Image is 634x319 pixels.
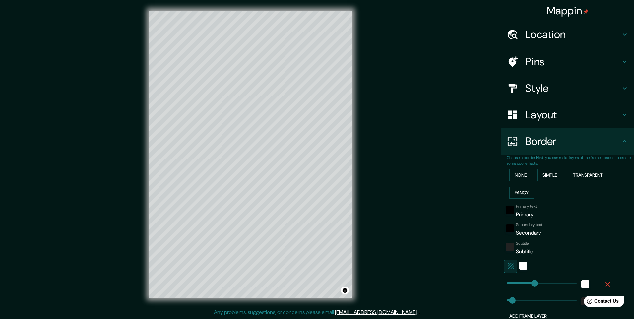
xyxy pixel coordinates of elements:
[214,308,418,316] p: Any problems, suggestions, or concerns please email .
[506,243,514,251] button: color-222222
[575,293,627,312] iframe: Help widget launcher
[516,204,537,209] label: Primary text
[501,101,634,128] div: Layout
[501,21,634,48] div: Location
[525,55,621,68] h4: Pins
[509,187,534,199] button: Fancy
[516,222,542,228] label: Secondary text
[547,4,589,17] h4: Mappin
[581,280,589,288] button: white
[509,169,532,181] button: None
[335,309,417,316] a: [EMAIL_ADDRESS][DOMAIN_NAME]
[506,224,514,232] button: black
[507,155,634,166] p: Choose a border. : you can make layers of the frame opaque to create some cool effects.
[501,48,634,75] div: Pins
[519,262,527,270] button: white
[418,308,419,316] div: .
[525,135,621,148] h4: Border
[568,169,608,181] button: Transparent
[341,287,349,294] button: Toggle attribution
[537,169,562,181] button: Simple
[525,82,621,95] h4: Style
[506,206,514,214] button: black
[501,128,634,155] div: Border
[516,241,529,246] label: Subtitle
[419,308,420,316] div: .
[583,9,589,14] img: pin-icon.png
[525,28,621,41] h4: Location
[501,75,634,101] div: Style
[525,108,621,121] h4: Layout
[536,155,543,160] b: Hint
